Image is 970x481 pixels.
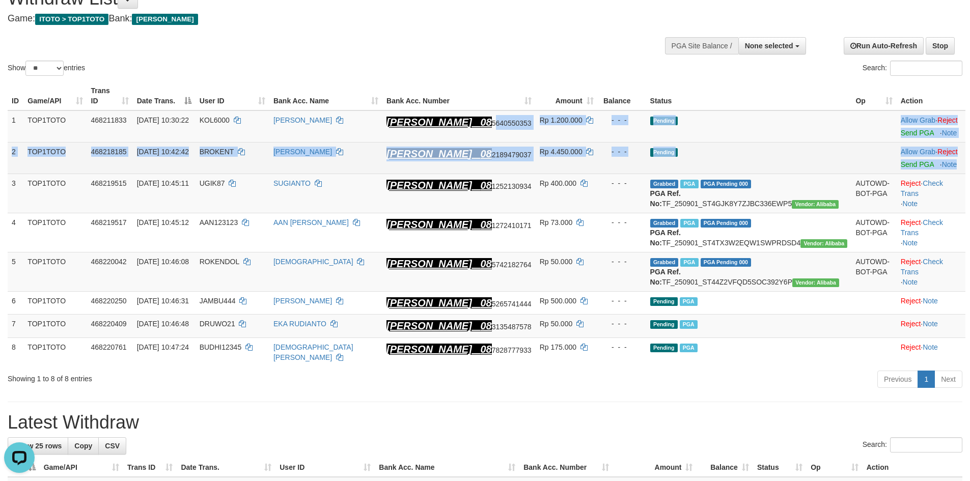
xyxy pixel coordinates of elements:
ah_el_jm_1751107626417: [PERSON_NAME] [386,344,472,355]
span: Grabbed [650,180,679,188]
h4: Game: Bank: [8,14,636,24]
span: [DATE] 10:45:12 [137,218,189,227]
ah_el_jm_1751107626417: [PERSON_NAME] [386,117,472,128]
th: Trans ID: activate to sort column ascending [123,458,177,477]
td: AUTOWD-BOT-PGA [851,252,896,291]
span: Rp 500.000 [540,297,576,305]
span: Marked by adsGILANG [680,297,698,306]
td: · [897,315,965,338]
a: CSV [98,437,126,455]
a: Send PGA [901,129,934,137]
span: UGIK87 [200,179,225,187]
ah_el_jm_1751107626417: 08 [481,258,492,269]
td: TOP1TOTO [23,252,87,291]
td: · [897,337,965,366]
div: - - - [602,342,642,352]
a: Note [942,160,957,168]
ah_el_jm_1751107626417: [PERSON_NAME] [386,148,472,159]
ah_el_jm_1751107626417: 08 [481,180,492,191]
th: User ID: activate to sort column ascending [196,81,269,110]
span: ROKENDOL [200,258,239,266]
a: Reject [901,297,921,305]
th: Bank Acc. Name: activate to sort column ascending [269,81,382,110]
td: 8 [8,337,23,366]
th: Bank Acc. Name: activate to sort column ascending [375,458,519,477]
span: ITOTO > TOP1TOTO [35,14,108,25]
ah_el_jm_1751107626417: [PERSON_NAME] [386,219,472,230]
a: Reject [901,218,921,227]
div: - - - [602,319,642,329]
a: [PERSON_NAME] [273,297,332,305]
td: 4 [8,213,23,252]
th: Trans ID: activate to sort column ascending [87,81,133,110]
td: AUTOWD-BOT-PGA [851,174,896,213]
span: Rp 1.200.000 [540,116,583,124]
td: TOP1TOTO [23,291,87,315]
span: Pending [650,320,678,329]
td: 1 [8,110,23,143]
span: KOL6000 [200,116,230,124]
td: · [897,110,965,143]
th: Date Trans.: activate to sort column ascending [177,458,275,477]
a: EKA RUDIANTO [273,320,326,328]
ah_el_jm_1751107626417: 08 [481,117,492,128]
th: Status: activate to sort column ascending [753,458,807,477]
span: Marked by adsGILANG [680,180,698,188]
span: CSV [105,442,120,450]
ah_el_jm_1751107626417: 08 [481,219,492,230]
span: · [901,116,937,124]
td: TOP1TOTO [23,213,87,252]
span: AAN123123 [200,218,238,227]
span: Vendor URL: https://settle4.1velocity.biz [792,278,839,287]
ah_el_jm_1751107626417: [PERSON_NAME] [386,320,472,331]
th: ID [8,81,23,110]
ah_el_jm_1751107626417: [PERSON_NAME] [386,180,472,191]
span: Rp 4.450.000 [540,148,583,156]
b: PGA Ref. No: [650,189,681,208]
span: 468220761 [91,343,127,351]
span: 468220042 [91,258,127,266]
span: 468219517 [91,218,127,227]
span: DRUWO21 [200,320,235,328]
td: TOP1TOTO [23,337,87,366]
a: Check Trans [901,218,943,237]
a: AAN [PERSON_NAME] [273,218,349,227]
span: Pending [650,344,678,352]
span: Copy 085640550353 to clipboard [481,119,532,127]
b: PGA Ref. No: [650,229,681,247]
button: None selected [738,37,806,54]
a: Show 25 rows [8,437,68,455]
a: [PERSON_NAME] [273,116,332,124]
span: Copy 083135487578 to clipboard [481,323,532,331]
span: PGA Pending [701,258,752,267]
th: Action [897,81,965,110]
span: [PERSON_NAME] [132,14,198,25]
a: SUGIANTO [273,179,311,187]
span: Rp 50.000 [540,258,573,266]
td: TF_250901_ST4TX3W2EQW1SWPRDSD4 [646,213,852,252]
span: [DATE] 10:45:11 [137,179,189,187]
a: [DEMOGRAPHIC_DATA][PERSON_NAME] [273,343,353,361]
a: Next [934,371,962,388]
span: Marked by adsGILANG [680,344,698,352]
ah_el_jm_1751107626417: 08 [481,320,492,331]
span: 468220250 [91,297,127,305]
td: 3 [8,174,23,213]
span: [DATE] 10:42:42 [137,148,189,156]
th: Amount: activate to sort column ascending [613,458,697,477]
a: Note [903,239,918,247]
ah_el_jm_1751107626417: 08 [481,297,492,308]
td: · · [897,252,965,291]
span: 468219515 [91,179,127,187]
span: 468218185 [91,148,127,156]
input: Search: [890,437,962,452]
a: Reject [937,148,958,156]
span: Copy 085742182764 to clipboard [481,261,532,269]
th: Game/API: activate to sort column ascending [23,81,87,110]
th: Status [646,81,852,110]
td: · · [897,213,965,252]
th: Bank Acc. Number: activate to sort column ascending [519,458,613,477]
span: [DATE] 10:30:22 [137,116,189,124]
span: PGA Pending [701,180,752,188]
a: Note [942,129,957,137]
